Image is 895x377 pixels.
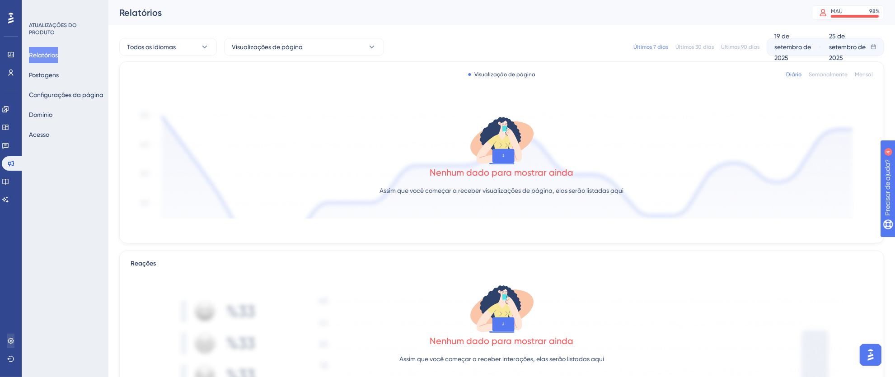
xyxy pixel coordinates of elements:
[809,71,848,78] font: Semanalmente
[474,71,535,78] font: Visualização de página
[29,87,103,103] button: Configurações da página
[869,8,876,14] font: 98
[831,8,843,14] font: MAU
[857,341,884,368] iframe: Iniciador do Assistente de IA do UserGuiding
[829,33,866,61] font: 25 de setembro de 2025
[29,91,103,98] font: Configurações da página
[29,67,59,83] button: Postagens
[29,107,52,123] button: Domínio
[127,43,176,51] font: Todos os idiomas
[876,8,880,14] font: %
[29,47,58,63] button: Relatórios
[119,7,162,18] font: Relatórios
[29,111,52,118] font: Domínio
[855,71,873,78] font: Mensal
[380,187,624,194] font: Assim que você começar a receber visualizações de página, elas serão listadas aqui
[721,44,759,50] font: Últimos 90 dias
[29,126,49,143] button: Acesso
[29,71,59,79] font: Postagens
[675,44,714,50] font: Últimos 30 dias
[774,33,811,61] font: 19 de setembro de 2025
[430,167,574,178] font: Nenhum dado para mostrar ainda
[29,131,49,138] font: Acesso
[430,335,574,346] font: Nenhum dado para mostrar ainda
[786,71,801,78] font: Diário
[119,38,217,56] button: Todos os idiomas
[131,260,156,267] font: Reações
[21,4,78,11] font: Precisar de ajuda?
[224,38,384,56] button: Visualizações de página
[29,51,58,59] font: Relatórios
[633,44,668,50] font: Últimos 7 dias
[399,355,604,363] font: Assim que você começar a receber interações, elas serão listadas aqui
[84,5,87,10] font: 4
[232,43,303,51] font: Visualizações de página
[29,22,77,36] font: ATUALIZAÇÕES DO PRODUTO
